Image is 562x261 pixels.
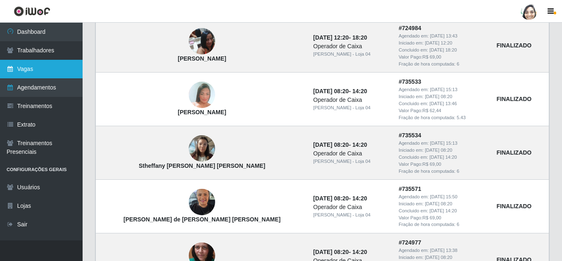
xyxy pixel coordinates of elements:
[313,249,349,255] time: [DATE] 08:20
[313,212,389,219] div: [PERSON_NAME] - Loja 04
[398,100,486,107] div: Concluido em:
[352,34,367,41] time: 18:20
[398,207,486,214] div: Concluido em:
[178,55,226,62] strong: [PERSON_NAME]
[398,154,486,161] div: Concluido em:
[352,88,367,94] time: 14:20
[425,94,452,99] time: [DATE] 08:20
[496,203,531,209] strong: FINALIZADO
[139,162,265,169] strong: Stheffany [PERSON_NAME] [PERSON_NAME]
[189,24,215,59] img: Micarla Vicente Gomes
[313,141,349,148] time: [DATE] 08:20
[313,34,367,41] strong: -
[496,42,531,49] strong: FINALIZADO
[398,214,486,221] div: Valor Pago: R$ 69,00
[429,208,457,213] time: [DATE] 14:20
[425,255,452,260] time: [DATE] 08:20
[430,248,457,253] time: [DATE] 13:38
[430,33,457,38] time: [DATE] 13:43
[352,141,367,148] time: 14:20
[313,195,349,202] time: [DATE] 08:20
[425,40,452,45] time: [DATE] 12:20
[398,161,486,168] div: Valor Pago: R$ 69,00
[398,193,486,200] div: Agendado em:
[398,93,486,100] div: Iniciado em:
[313,141,367,148] strong: -
[398,247,486,254] div: Agendado em:
[398,54,486,61] div: Valor Pago: R$ 69,00
[398,168,486,175] div: Fração de hora computada: 6
[425,148,452,153] time: [DATE] 08:20
[398,147,486,154] div: Iniciado em:
[313,88,367,94] strong: -
[398,221,486,228] div: Fração de hora computada: 6
[430,87,457,92] time: [DATE] 15:13
[398,78,421,85] strong: # 735533
[313,203,389,212] div: Operador de Caixa
[398,61,486,68] div: Fração de hora computada: 6
[352,249,367,255] time: 14:20
[398,25,421,31] strong: # 724984
[398,254,486,261] div: Iniciado em:
[313,149,389,158] div: Operador de Caixa
[398,140,486,147] div: Agendado em:
[398,47,486,54] div: Concluido em:
[398,186,421,192] strong: # 735571
[313,249,367,255] strong: -
[313,42,389,51] div: Operador de Caixa
[352,195,367,202] time: 14:20
[398,86,486,93] div: Agendado em:
[313,158,389,165] div: [PERSON_NAME] - Loja 04
[429,155,457,160] time: [DATE] 14:20
[313,51,389,58] div: [PERSON_NAME] - Loja 04
[398,132,421,139] strong: # 735534
[178,109,226,115] strong: [PERSON_NAME]
[496,149,531,156] strong: FINALIZADO
[398,107,486,114] div: Valor Pago: R$ 62,44
[189,185,215,220] img: Jéssica de Fátima da Silva Rodrigues
[429,101,457,106] time: [DATE] 13:46
[425,201,452,206] time: [DATE] 08:20
[313,96,389,104] div: Operador de Caixa
[313,88,349,94] time: [DATE] 08:20
[189,76,215,114] img: Janaína Pereira da Silva
[429,47,457,52] time: [DATE] 18:20
[123,216,280,223] strong: [PERSON_NAME] de [PERSON_NAME] [PERSON_NAME]
[398,114,486,121] div: Fração de hora computada: 5.43
[496,96,531,102] strong: FINALIZADO
[14,6,50,16] img: CoreUI Logo
[430,141,457,146] time: [DATE] 15:13
[398,239,421,246] strong: # 724977
[398,33,486,40] div: Agendado em:
[313,195,367,202] strong: -
[189,131,215,166] img: Stheffany Nascimento da Silva
[398,40,486,47] div: Iniciado em:
[313,104,389,111] div: [PERSON_NAME] - Loja 04
[313,34,349,41] time: [DATE] 12:20
[430,194,457,199] time: [DATE] 15:50
[398,200,486,207] div: Iniciado em:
